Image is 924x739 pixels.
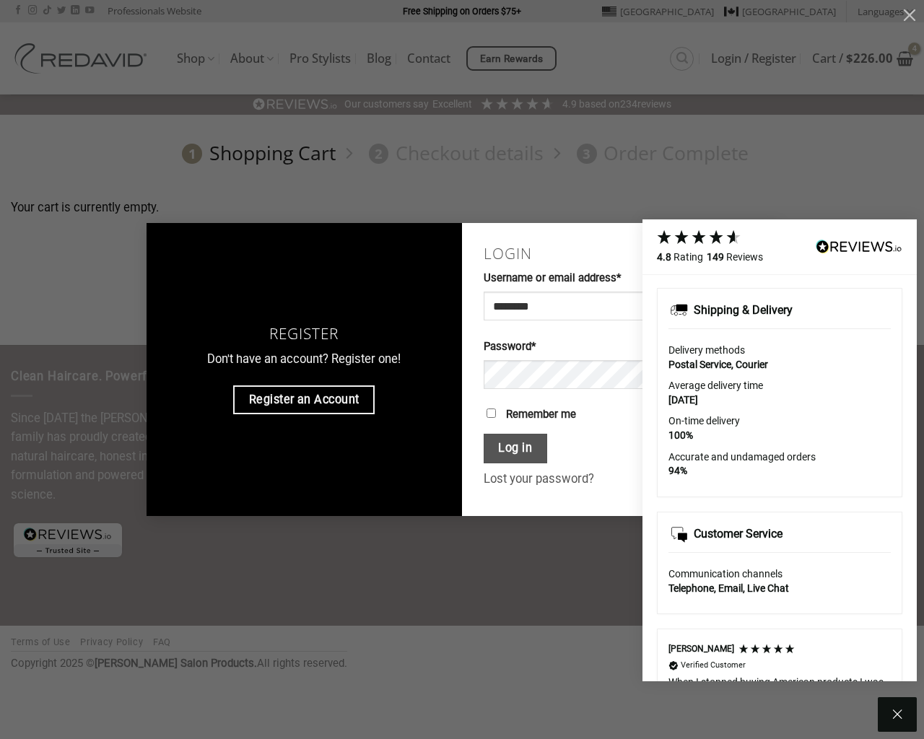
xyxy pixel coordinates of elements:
label: Password [484,338,757,356]
div: On-time delivery [668,414,891,429]
a: Register an Account [233,385,375,414]
div: Rating [657,250,703,265]
strong: 94% [668,465,687,476]
img: REVIEWS.io [816,240,902,253]
div: Accurate and undamaged orders [668,450,891,465]
label: Username or email address [484,270,757,287]
a: Lost your password? [484,472,594,486]
input: Remember me [487,408,496,418]
button: Log in [484,434,547,463]
div: Reviews [707,250,763,265]
span: Remember me [506,408,576,421]
strong: 4.8 [657,251,671,263]
strong: 100% [668,429,693,441]
strong: Postal Service, Courier [668,359,768,370]
div: Customer Service [694,526,783,542]
div: Shipping & Delivery [694,302,793,318]
div: Average delivery time [668,379,891,393]
div: [PERSON_NAME] [668,643,734,655]
strong: [DATE] [668,394,698,406]
h2: Login [484,245,757,263]
strong: Telephone, Email, Live Chat [668,582,789,594]
div: Delivery methods [668,344,891,358]
div: 4.8 Stars [655,229,742,246]
strong: 149 [707,251,724,263]
div: Verified Customer [681,660,746,670]
i: Close [889,706,906,723]
p: Don't have an account? Register one! [168,350,441,369]
div: 5 Stars [738,643,796,655]
h3: Register [168,325,441,343]
div: Communication channels [668,567,891,582]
